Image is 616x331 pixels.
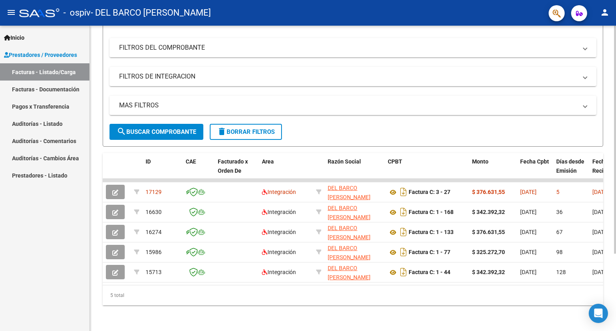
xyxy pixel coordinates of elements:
[117,127,126,136] mat-icon: search
[63,4,91,22] span: - ospiv
[262,158,274,165] span: Area
[103,285,603,305] div: 5 total
[328,224,381,240] div: 27437194926
[6,8,16,17] mat-icon: menu
[556,249,563,255] span: 98
[328,185,371,200] span: DEL BARCO [PERSON_NAME]
[556,158,584,174] span: Días desde Emisión
[217,127,227,136] mat-icon: delete
[146,229,162,235] span: 16274
[520,189,537,195] span: [DATE]
[472,249,505,255] strong: $ 325.272,70
[328,158,361,165] span: Razón Social
[4,33,24,42] span: Inicio
[589,304,608,323] div: Open Intercom Messenger
[398,266,409,279] i: Descargar documento
[409,189,450,196] strong: Factura C: 3 - 27
[182,153,215,188] datatable-header-cell: CAE
[262,229,296,235] span: Integración
[553,153,589,188] datatable-header-cell: Días desde Emisión
[592,158,615,174] span: Fecha Recibido
[328,204,381,220] div: 27437194926
[91,4,211,22] span: - DEL BARCO [PERSON_NAME]
[592,249,609,255] span: [DATE]
[146,158,151,165] span: ID
[556,189,559,195] span: 5
[398,226,409,238] i: Descargar documento
[556,229,563,235] span: 67
[146,189,162,195] span: 17129
[262,269,296,275] span: Integración
[520,249,537,255] span: [DATE]
[109,124,203,140] button: Buscar Comprobante
[592,269,609,275] span: [DATE]
[556,269,566,275] span: 128
[592,209,609,215] span: [DATE]
[520,229,537,235] span: [DATE]
[472,158,488,165] span: Monto
[409,249,450,256] strong: Factura C: 1 - 77
[472,189,505,195] strong: $ 376.631,55
[109,67,596,86] mat-expansion-panel-header: FILTROS DE INTEGRACION
[109,38,596,57] mat-expansion-panel-header: FILTROS DEL COMPROBANTE
[119,101,577,110] mat-panel-title: MAS FILTROS
[592,189,609,195] span: [DATE]
[398,246,409,258] i: Descargar documento
[600,8,610,17] mat-icon: person
[472,229,505,235] strong: $ 376.631,55
[520,269,537,275] span: [DATE]
[517,153,553,188] datatable-header-cell: Fecha Cpbt
[328,264,381,281] div: 27437194926
[218,158,248,174] span: Facturado x Orden De
[217,128,275,135] span: Borrar Filtros
[262,249,296,255] span: Integración
[324,153,385,188] datatable-header-cell: Razón Social
[146,249,162,255] span: 15986
[215,153,259,188] datatable-header-cell: Facturado x Orden De
[328,265,371,281] span: DEL BARCO [PERSON_NAME]
[328,245,371,260] span: DEL BARCO [PERSON_NAME]
[409,209,454,216] strong: Factura C: 1 - 168
[328,184,381,200] div: 27437194926
[388,158,402,165] span: CPBT
[146,269,162,275] span: 15713
[398,206,409,218] i: Descargar documento
[146,209,162,215] span: 16630
[520,209,537,215] span: [DATE]
[109,96,596,115] mat-expansion-panel-header: MAS FILTROS
[210,124,282,140] button: Borrar Filtros
[186,158,196,165] span: CAE
[262,209,296,215] span: Integración
[398,186,409,198] i: Descargar documento
[469,153,517,188] datatable-header-cell: Monto
[472,209,505,215] strong: $ 342.392,32
[4,50,77,59] span: Prestadores / Proveedores
[409,269,450,276] strong: Factura C: 1 - 44
[119,72,577,81] mat-panel-title: FILTROS DE INTEGRACION
[556,209,563,215] span: 36
[119,43,577,52] mat-panel-title: FILTROS DEL COMPROBANTE
[117,128,196,135] span: Buscar Comprobante
[409,229,454,236] strong: Factura C: 1 - 133
[385,153,469,188] datatable-header-cell: CPBT
[328,244,381,260] div: 27437194926
[259,153,313,188] datatable-header-cell: Area
[262,189,296,195] span: Integración
[592,229,609,235] span: [DATE]
[142,153,182,188] datatable-header-cell: ID
[520,158,549,165] span: Fecha Cpbt
[472,269,505,275] strong: $ 342.392,32
[328,225,371,240] span: DEL BARCO [PERSON_NAME]
[328,205,371,220] span: DEL BARCO [PERSON_NAME]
